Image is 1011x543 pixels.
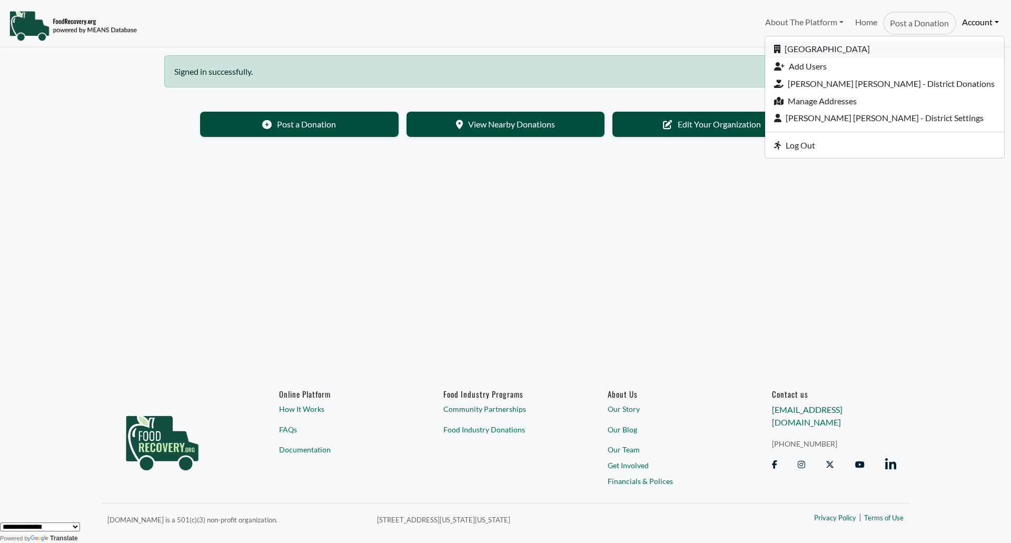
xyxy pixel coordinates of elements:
[608,475,732,486] a: Financials & Polices
[772,389,896,399] h6: Contact us
[31,535,50,542] img: Google Translate
[200,112,399,137] a: Post a Donation
[31,535,78,542] a: Translate
[759,12,849,33] a: About The Platform
[765,110,1004,127] a: [PERSON_NAME] [PERSON_NAME] - District Settings
[772,404,843,427] a: [EMAIL_ADDRESS][DOMAIN_NAME]
[765,75,1004,92] a: [PERSON_NAME] [PERSON_NAME] - District Donations
[115,389,210,489] img: food_recovery_green_logo-76242d7a27de7ed26b67be613a865d9c9037ba317089b267e0515145e5e51427.png
[765,41,1004,58] a: [GEOGRAPHIC_DATA]
[279,403,403,414] a: How It Works
[443,389,568,399] h6: Food Industry Programs
[443,423,568,435] a: Food Industry Donations
[608,389,732,399] a: About Us
[814,513,856,524] a: Privacy Policy
[9,10,137,42] img: NavigationLogo_FoodRecovery-91c16205cd0af1ed486a0f1a7774a6544ea792ac00100771e7dd3ec7c0e58e41.png
[765,136,1004,154] a: Log Out
[772,438,896,449] a: [PHONE_NUMBER]
[765,58,1004,75] a: Add Users
[608,460,732,471] a: Get Involved
[608,444,732,455] a: Our Team
[443,403,568,414] a: Community Partnerships
[164,55,847,87] div: Signed in successfully.
[377,513,701,526] p: [STREET_ADDRESS][US_STATE][US_STATE]
[956,12,1005,33] a: Account
[883,12,956,35] a: Post a Donation
[612,112,811,137] a: Edit Your Organization
[608,403,732,414] a: Our Story
[608,423,732,435] a: Our Blog
[864,513,904,524] a: Terms of Use
[407,112,605,137] a: View Nearby Donations
[107,513,364,526] p: [DOMAIN_NAME] is a 501(c)(3) non-profit organization.
[765,92,1004,110] a: Manage Addresses
[859,510,861,523] span: |
[849,12,883,35] a: Home
[279,444,403,455] a: Documentation
[279,423,403,435] a: FAQs
[279,389,403,399] h6: Online Platform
